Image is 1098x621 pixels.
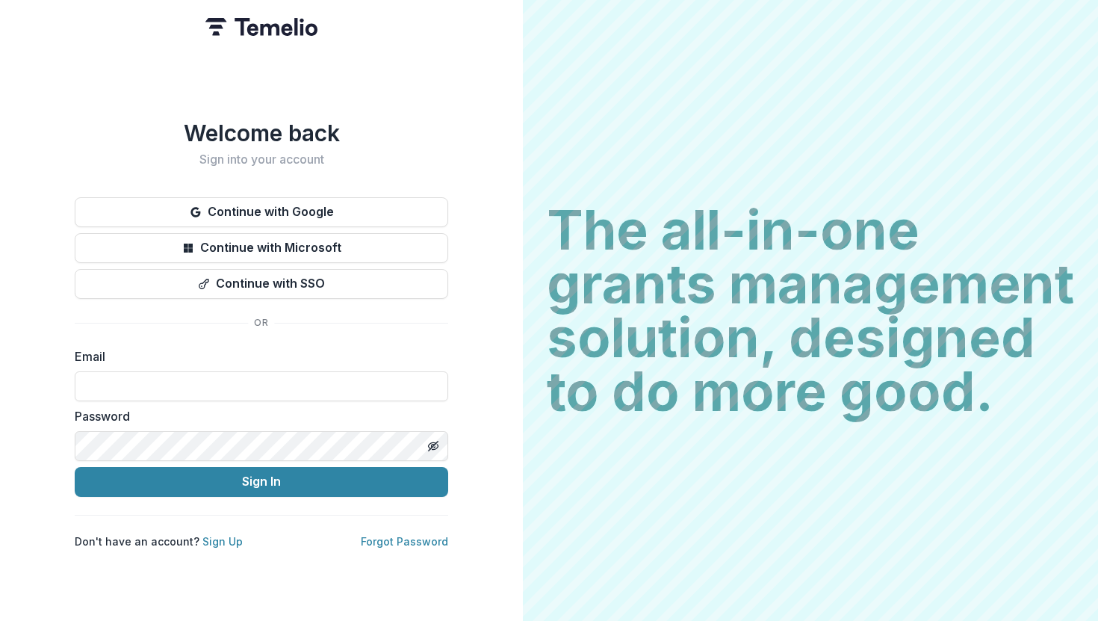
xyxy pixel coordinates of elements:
[75,534,243,549] p: Don't have an account?
[75,347,439,365] label: Email
[75,120,448,146] h1: Welcome back
[75,152,448,167] h2: Sign into your account
[75,233,448,263] button: Continue with Microsoft
[361,535,448,548] a: Forgot Password
[202,535,243,548] a: Sign Up
[205,18,317,36] img: Temelio
[75,269,448,299] button: Continue with SSO
[421,434,445,458] button: Toggle password visibility
[75,467,448,497] button: Sign In
[75,407,439,425] label: Password
[75,197,448,227] button: Continue with Google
